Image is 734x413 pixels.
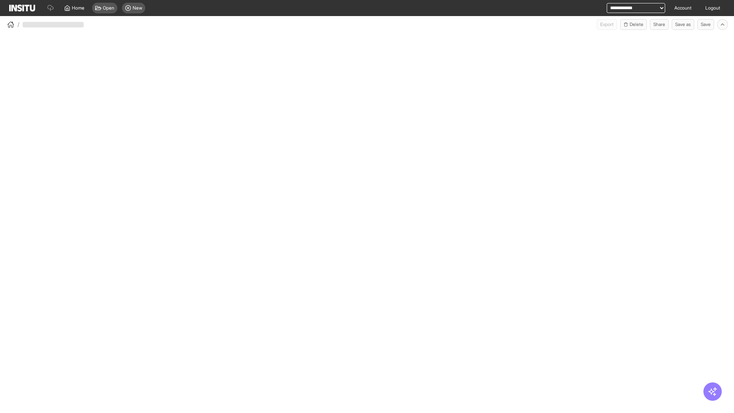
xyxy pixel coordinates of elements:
[6,20,19,29] button: /
[72,5,84,11] span: Home
[103,5,114,11] span: Open
[650,19,669,30] button: Share
[18,21,19,28] span: /
[597,19,617,30] button: Export
[620,19,647,30] button: Delete
[133,5,142,11] span: New
[672,19,694,30] button: Save as
[697,19,714,30] button: Save
[9,5,35,11] img: Logo
[597,19,617,30] span: Can currently only export from Insights reports.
